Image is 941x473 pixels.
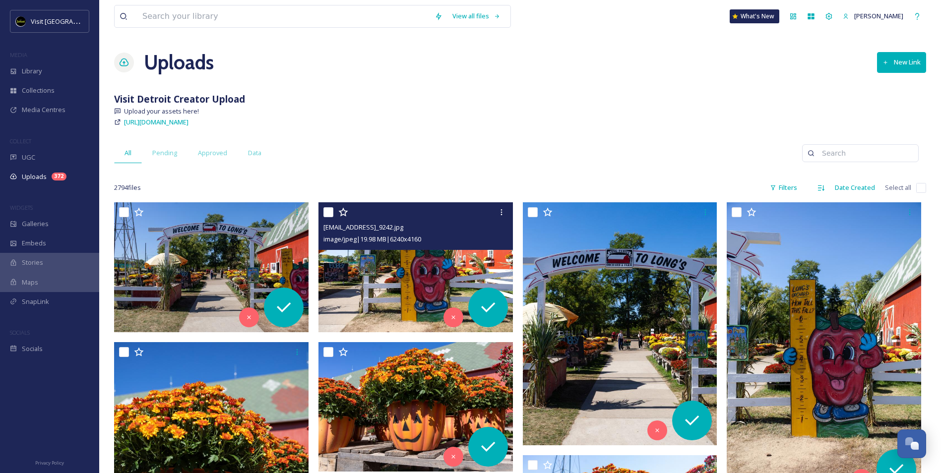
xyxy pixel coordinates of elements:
span: Select all [885,183,911,192]
button: New Link [877,52,926,72]
span: Upload your assets here! [124,107,199,116]
span: Galleries [22,219,49,229]
button: Open Chat [897,429,926,458]
span: 2794 file s [114,183,141,192]
span: WIDGETS [10,204,33,211]
span: Data [248,148,261,158]
span: COLLECT [10,137,31,145]
span: Privacy Policy [35,460,64,466]
span: Uploads [22,172,47,181]
a: Privacy Policy [35,456,64,468]
img: ext_1759279180.11859_cfalsettiphoto@gmail.com-IMG_9242.jpg [318,202,513,332]
a: View all files [447,6,505,26]
img: VISIT%20DETROIT%20LOGO%20-%20BLACK%20BACKGROUND.png [16,16,26,26]
a: [URL][DOMAIN_NAME] [124,116,188,128]
a: What's New [730,9,779,23]
a: Uploads [144,48,214,77]
span: All [125,148,131,158]
span: Library [22,66,42,76]
span: [PERSON_NAME] [854,11,903,20]
strong: Visit Detroit Creator Upload [114,92,245,106]
span: Stories [22,258,43,267]
span: Pending [152,148,177,158]
span: Embeds [22,238,46,248]
span: SnapLink [22,297,49,306]
span: SOCIALS [10,329,30,336]
span: Media Centres [22,105,65,115]
span: Socials [22,344,43,354]
span: image/jpeg | 19.98 MB | 6240 x 4160 [323,235,421,243]
input: Search [817,143,913,163]
img: ext_1759279177.454509_cfalsettiphoto@gmail.com-IMG_9239.jpg [318,342,513,472]
img: ext_1759279180.331717_cfalsettiphoto@gmail.com-IMG_9248.jpg [114,202,309,332]
div: Filters [765,178,802,197]
input: Search your library [137,5,430,27]
span: Visit [GEOGRAPHIC_DATA] [31,16,108,26]
span: Maps [22,278,38,287]
span: Collections [22,86,55,95]
img: ext_1759279179.781254_cfalsettiphoto@gmail.com-IMG_9247.jpg [523,202,717,445]
div: Date Created [830,178,880,197]
a: [PERSON_NAME] [838,6,908,26]
span: Approved [198,148,227,158]
div: 372 [52,173,66,180]
span: MEDIA [10,51,27,59]
span: UGC [22,153,35,162]
span: [EMAIL_ADDRESS]_9242.jpg [323,223,403,232]
span: [URL][DOMAIN_NAME] [124,118,188,126]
